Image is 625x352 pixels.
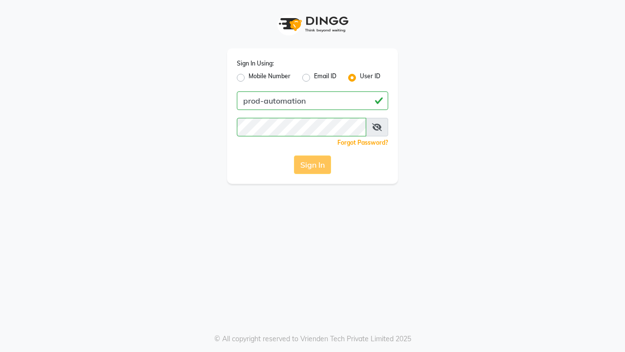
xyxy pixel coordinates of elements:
[237,91,388,110] input: Username
[337,139,388,146] a: Forgot Password?
[249,72,291,84] label: Mobile Number
[237,118,366,136] input: Username
[314,72,336,84] label: Email ID
[360,72,380,84] label: User ID
[237,59,274,68] label: Sign In Using:
[273,10,352,39] img: logo1.svg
